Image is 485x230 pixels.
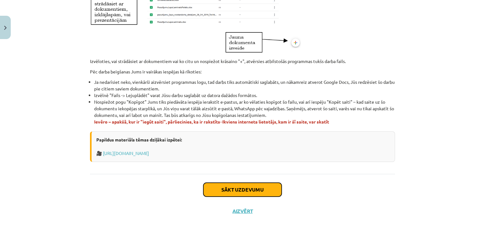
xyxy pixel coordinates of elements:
span: – [220,119,329,124]
p: Pēc darba beigšanas Jums ir vairākas iespējas kā rīkoties: [90,68,395,75]
strong: Ikviens interneta lietotājs, kam ir šī saite, var skatīt [222,119,329,124]
button: Sākt uzdevumu [203,183,282,197]
li: Izvēlnē "Fails -> Lejuplādēt" varat Jūsu darbu saglabāt uz datora dažādos formātos. [94,92,395,99]
span: Ievēro – apakšā, kur ir "iegūt saiti", pārliecinies, ka ir rakstīts [94,119,220,124]
li: Nospiežot pogu "Kopīgot" Jums tiks piedāvāta iespēja ierakstīt e-pastus, ar ko vēlaties kopīgot š... [94,99,395,125]
button: Aizvērt [231,208,254,214]
p: Izvēloties, vai strādāsiet ar dokumentiem vai ko citu un nospiežot krāsaino "+", atvērsies atbils... [90,58,395,65]
li: Ja nedarīsiet neko, vienkārši aizvērsiet programmas logu, tad darbs tiks automātiski saglabāts, u... [94,79,395,92]
span: 🎥 [96,151,102,156]
a: [URL][DOMAIN_NAME] [103,150,149,156]
strong: Papildus materiāls tēmas dziļākai izpētei: [96,137,182,142]
img: icon-close-lesson-0947bae3869378f0d4975bcd49f059093ad1ed9edebbc8119c70593378902aed.svg [4,26,7,30]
